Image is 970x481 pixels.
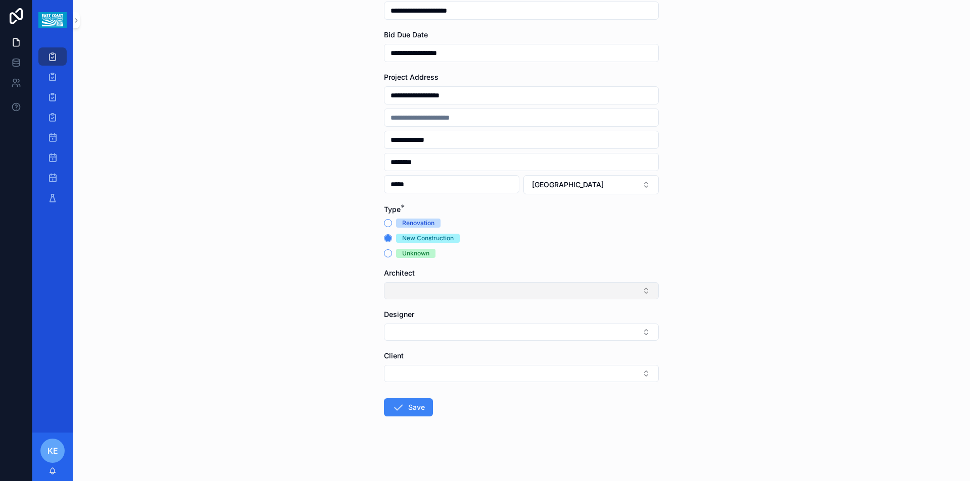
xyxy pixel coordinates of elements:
[384,310,414,318] span: Designer
[384,351,404,360] span: Client
[384,398,433,416] button: Save
[384,324,659,341] button: Select Button
[47,445,58,457] span: KE
[32,40,73,220] div: scrollable content
[402,219,434,228] div: Renovation
[38,12,66,28] img: App logo
[402,249,429,258] div: Unknown
[384,282,659,299] button: Select Button
[384,30,428,39] span: Bid Due Date
[384,269,415,277] span: Architect
[402,234,454,243] div: New Construction
[532,180,604,190] span: [GEOGRAPHIC_DATA]
[384,205,401,213] span: Type
[384,73,439,81] span: Project Address
[384,365,659,382] button: Select Button
[523,175,659,194] button: Select Button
